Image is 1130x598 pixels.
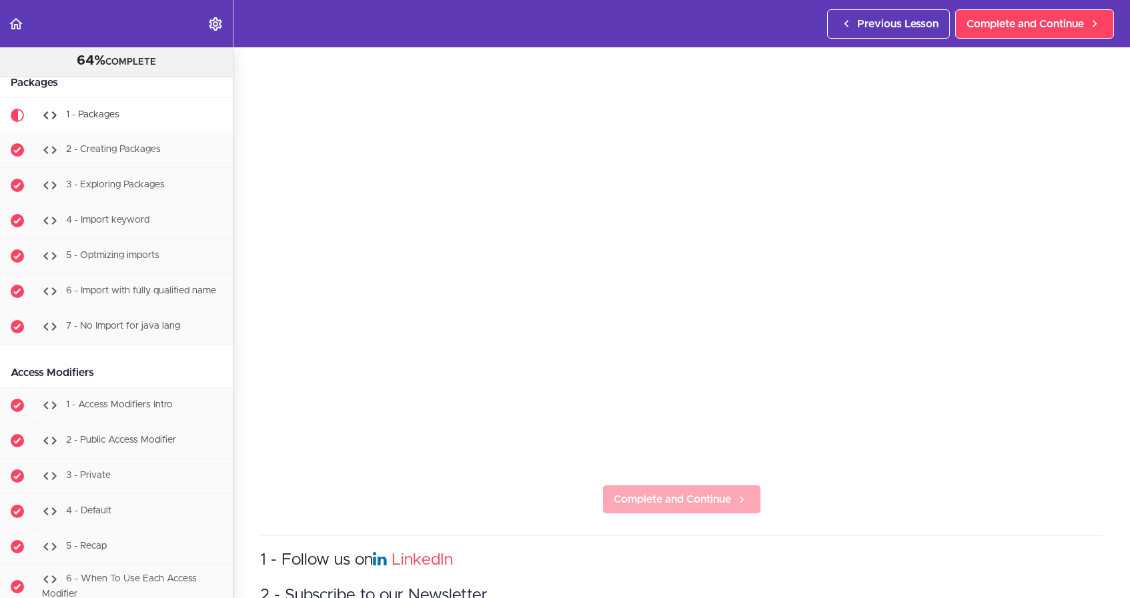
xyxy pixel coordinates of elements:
[8,16,24,32] svg: Back to course curriculum
[66,145,161,155] span: 2 - Creating Packages
[66,507,111,516] span: 4 - Default
[17,53,216,70] div: COMPLETE
[967,16,1084,32] span: Complete and Continue
[66,471,111,481] span: 3 - Private
[857,16,939,32] span: Previous Lesson
[260,549,1103,571] h3: 1 - Follow us on
[207,16,223,32] svg: Settings Menu
[614,491,731,507] span: Complete and Continue
[602,485,761,514] a: Complete and Continue
[392,552,453,568] a: LinkedIn
[66,542,107,551] span: 5 - Recap
[77,54,105,67] span: 64%
[66,322,180,331] span: 7 - No Import for java lang
[66,287,216,296] span: 6 - Import with fully qualified name
[66,251,159,261] span: 5 - Optmizing imports
[955,9,1114,39] a: Complete and Continue
[66,216,149,225] span: 4 - Import keyword
[827,9,950,39] a: Previous Lesson
[66,111,119,120] span: 1 - Packages
[66,436,176,445] span: 2 - Public Access Modifier
[66,401,173,410] span: 1 - Access Modifiers Intro
[66,181,165,190] span: 3 - Exploring Packages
